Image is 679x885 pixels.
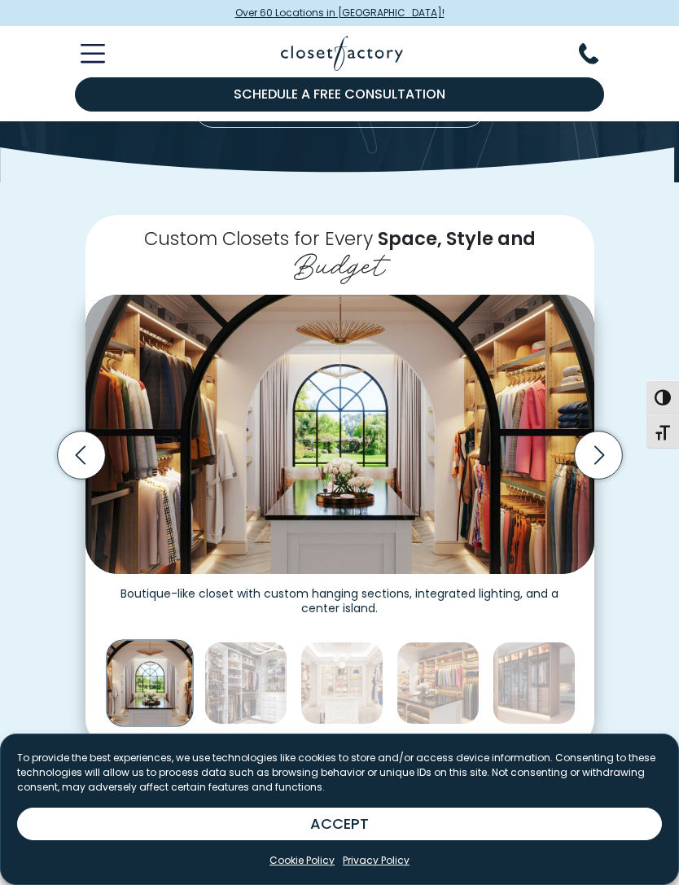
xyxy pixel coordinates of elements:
[17,808,662,840] button: ACCEPT
[106,640,193,727] img: Spacious custom walk-in closet with abundant wardrobe space, center island storage
[378,226,536,252] span: Space, Style and
[646,380,679,414] button: Toggle High Contrast
[300,642,383,725] img: White walk-in closet with ornate trim and crown molding, featuring glass shelving
[17,751,662,795] p: To provide the best experiences, we use technologies like cookies to store and/or access device i...
[294,239,385,285] span: Budget
[396,642,480,725] img: Custom dressing room Rhapsody woodgrain system with illuminated wardrobe rods, angled shoe shelve...
[569,426,628,484] button: Next slide
[204,642,287,725] img: Custom walk-in closet with glass shelves, gold hardware, and white built-in drawers
[85,574,594,616] figcaption: Boutique-like closet with custom hanging sections, integrated lighting, and a center island.
[235,6,445,20] span: Over 60 Locations in [GEOGRAPHIC_DATA]!
[579,43,618,64] button: Phone Number
[144,226,373,252] span: Custom Closets for Every
[269,853,335,868] a: Cookie Policy
[52,426,111,484] button: Previous slide
[281,36,403,71] img: Closet Factory Logo
[75,77,604,112] a: Schedule a Free Consultation
[646,414,679,449] button: Toggle Font size
[61,44,105,64] button: Toggle Mobile Menu
[343,853,410,868] a: Privacy Policy
[493,642,576,725] img: Luxury walk-in custom closet contemporary glass-front wardrobe system in Rocky Mountain melamine ...
[85,295,594,574] img: Spacious custom walk-in closet with abundant wardrobe space, center island storage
